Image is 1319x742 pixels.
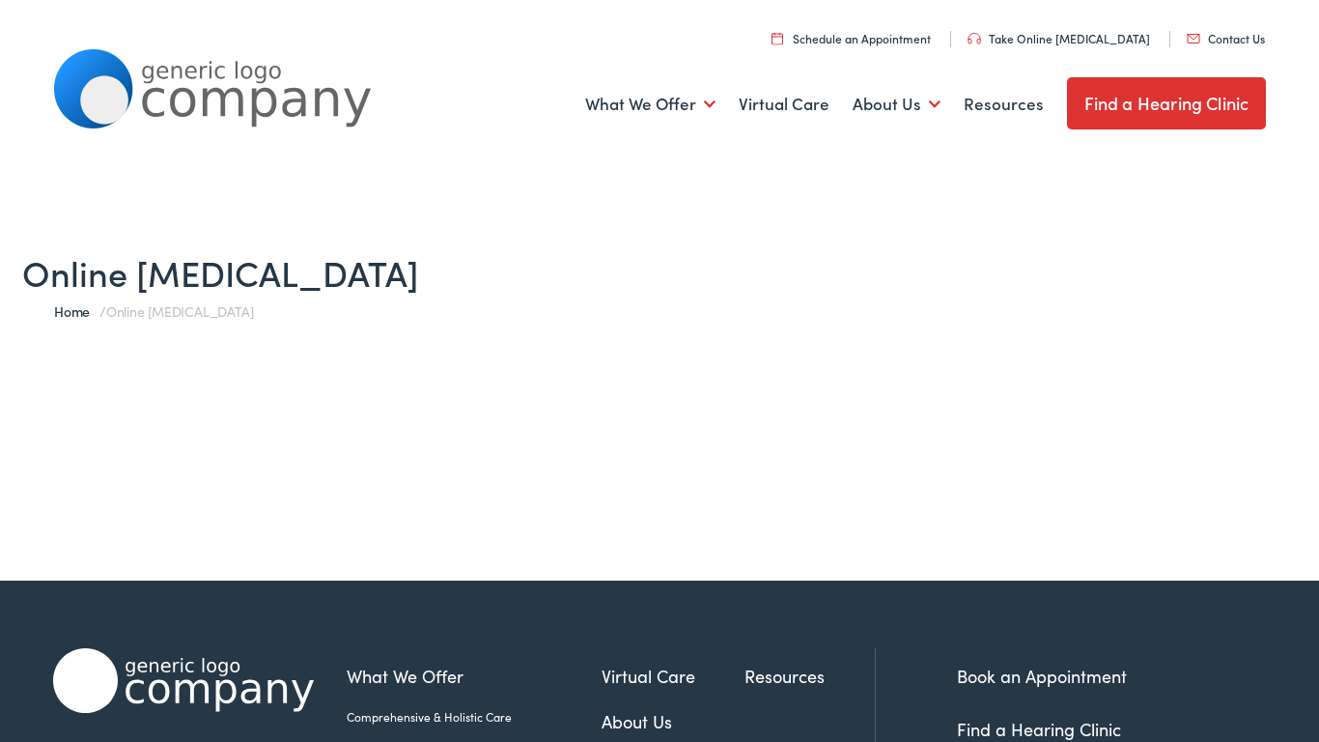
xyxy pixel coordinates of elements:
[106,301,253,321] span: Online [MEDICAL_DATA]
[853,69,940,140] a: About Us
[54,301,253,321] span: /
[957,717,1121,741] a: Find a Hearing Clinic
[964,69,1044,140] a: Resources
[602,708,745,734] a: About Us
[1067,77,1267,129] a: Find a Hearing Clinic
[968,33,981,44] img: utility icon
[739,69,829,140] a: Virtual Care
[22,251,1297,293] h1: Online [MEDICAL_DATA]
[1187,30,1265,46] a: Contact Us
[772,32,783,44] img: utility icon
[957,664,1127,688] a: Book an Appointment
[968,30,1150,46] a: Take Online [MEDICAL_DATA]
[772,30,931,46] a: Schedule an Appointment
[53,648,314,713] img: Alpaca Audiology
[585,69,716,140] a: What We Offer
[744,663,875,689] a: Resources
[54,301,99,321] a: Home
[347,663,602,689] a: What We Offer
[1187,34,1200,43] img: utility icon
[347,708,602,726] a: Comprehensive & Holistic Care
[602,663,745,689] a: Virtual Care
